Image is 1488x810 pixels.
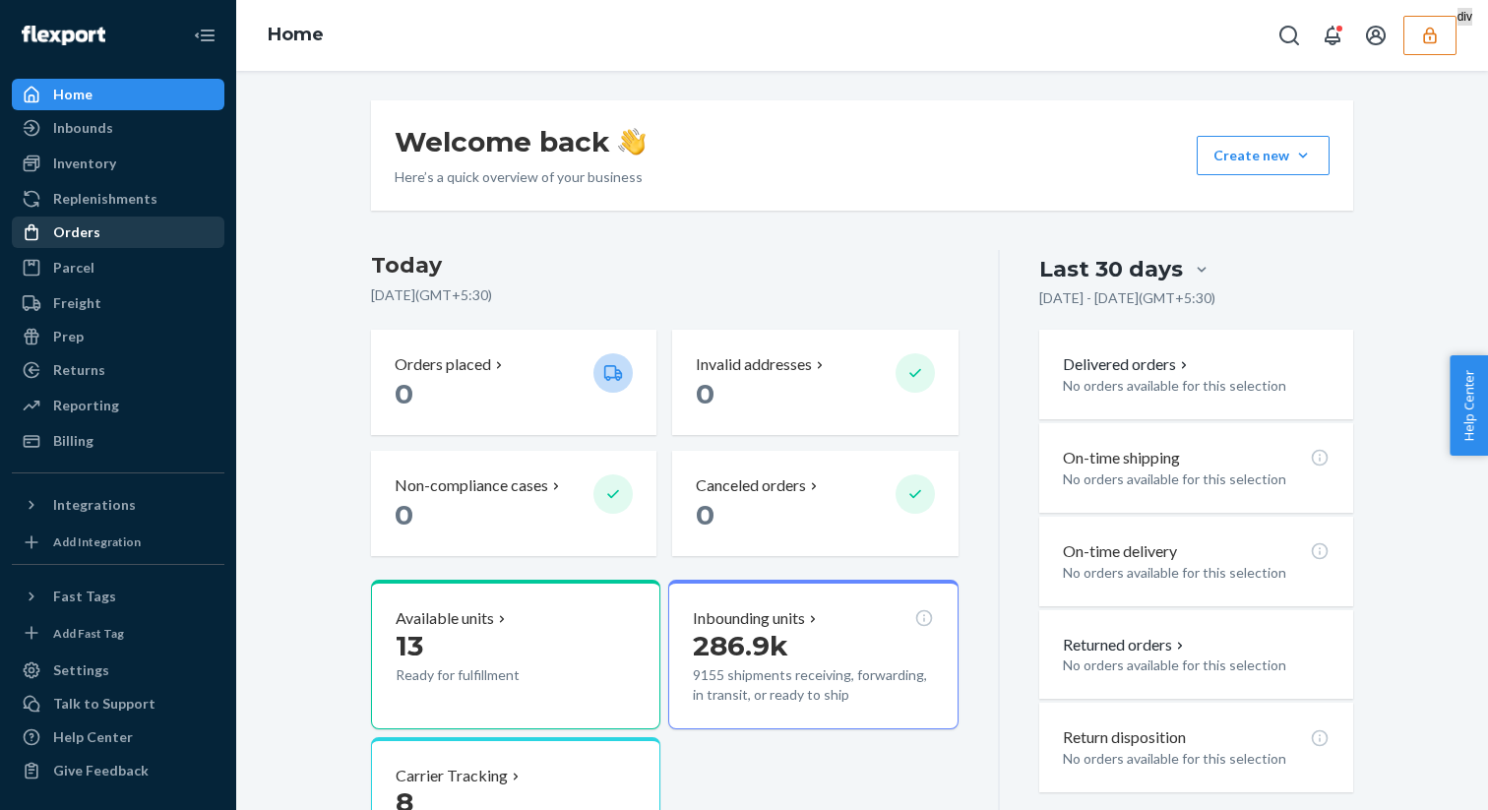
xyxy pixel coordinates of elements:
div: Integrations [53,495,136,515]
p: [DATE] ( GMT+5:30 ) [371,285,959,305]
span: 13 [396,629,423,662]
div: Give Feedback [53,761,149,780]
div: Replenishments [53,189,157,209]
a: Billing [12,425,224,457]
img: Flexport logo [22,26,105,45]
a: Returns [12,354,224,386]
button: Integrations [12,489,224,521]
div: Add Fast Tag [53,625,124,642]
div: Parcel [53,258,94,278]
p: [DATE] - [DATE] ( GMT+5:30 ) [1039,288,1215,308]
div: Prep [53,327,84,346]
button: Delivered orders [1063,353,1192,376]
p: On-time shipping [1063,447,1180,469]
button: Open Search Box [1270,16,1309,55]
p: Inbounding units [693,607,805,630]
div: Settings [53,660,109,680]
a: Home [268,24,324,45]
p: No orders available for this selection [1063,563,1330,583]
button: Close Navigation [185,16,224,55]
a: Inventory [12,148,224,179]
a: Home [12,79,224,110]
div: Last 30 days [1039,254,1183,284]
p: No orders available for this selection [1063,655,1330,675]
button: Help Center [1450,355,1488,456]
p: Return disposition [1063,726,1186,749]
div: Inbounds [53,118,113,138]
a: Settings [12,654,224,686]
div: Add Integration [53,533,141,550]
button: Inbounding units286.9k9155 shipments receiving, forwarding, in transit, or ready to ship [668,580,958,729]
div: Home [53,85,93,104]
p: No orders available for this selection [1063,749,1330,769]
button: Open notifications [1313,16,1352,55]
div: Help Center [53,727,133,747]
button: Canceled orders 0 [672,451,958,556]
button: Give Feedback [12,755,224,786]
button: Non-compliance cases 0 [371,451,656,556]
button: Returned orders [1063,634,1188,656]
div: Orders [53,222,100,242]
img: hand-wave emoji [618,128,646,156]
div: Inventory [53,154,116,173]
div: Fast Tags [53,587,116,606]
p: Canceled orders [696,474,806,497]
button: Invalid addresses 0 [672,330,958,435]
div: Billing [53,431,93,451]
a: Reporting [12,390,224,421]
p: No orders available for this selection [1063,376,1330,396]
a: Help Center [12,721,224,753]
p: Ready for fulfillment [396,665,578,685]
span: 0 [395,498,413,531]
button: Open account menu [1356,16,1395,55]
div: Freight [53,293,101,313]
p: Invalid addresses [696,353,812,376]
p: No orders available for this selection [1063,469,1330,489]
a: Orders [12,217,224,248]
a: Freight [12,287,224,319]
h1: Welcome back [395,124,646,159]
span: 0 [696,498,714,531]
a: Prep [12,321,224,352]
button: Orders placed 0 [371,330,656,435]
p: Here’s a quick overview of your business [395,167,646,187]
span: 0 [696,377,714,410]
span: 286.9k [693,629,788,662]
button: Create new [1197,136,1330,175]
button: Fast Tags [12,581,224,612]
div: Talk to Support [53,694,155,714]
a: Inbounds [12,112,224,144]
p: Orders placed [395,353,491,376]
button: Available units13Ready for fulfillment [371,580,660,729]
ol: breadcrumbs [252,7,340,64]
a: Add Fast Tag [12,620,224,648]
a: Replenishments [12,183,224,215]
div: Reporting [53,396,119,415]
p: Available units [396,607,494,630]
a: Talk to Support [12,688,224,719]
p: 9155 shipments receiving, forwarding, in transit, or ready to ship [693,665,933,705]
p: On-time delivery [1063,540,1177,563]
p: Carrier Tracking [396,765,508,787]
h3: Today [371,250,959,281]
a: Parcel [12,252,224,283]
p: Non-compliance cases [395,474,548,497]
a: Add Integration [12,529,224,556]
span: 0 [395,377,413,410]
div: Returns [53,360,105,380]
